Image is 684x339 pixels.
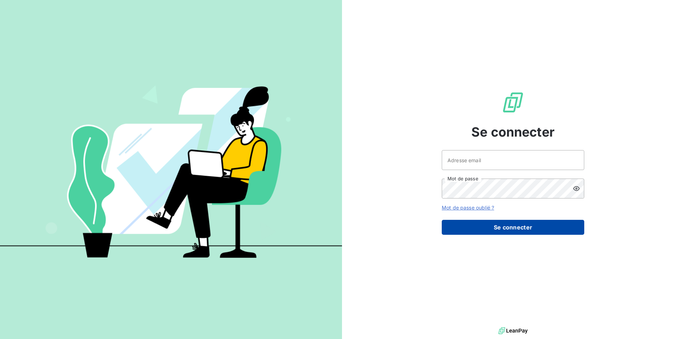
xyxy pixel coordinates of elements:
[442,150,584,170] input: placeholder
[502,91,524,114] img: Logo LeanPay
[442,205,494,211] a: Mot de passe oublié ?
[471,122,555,142] span: Se connecter
[498,325,528,336] img: logo
[442,220,584,235] button: Se connecter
